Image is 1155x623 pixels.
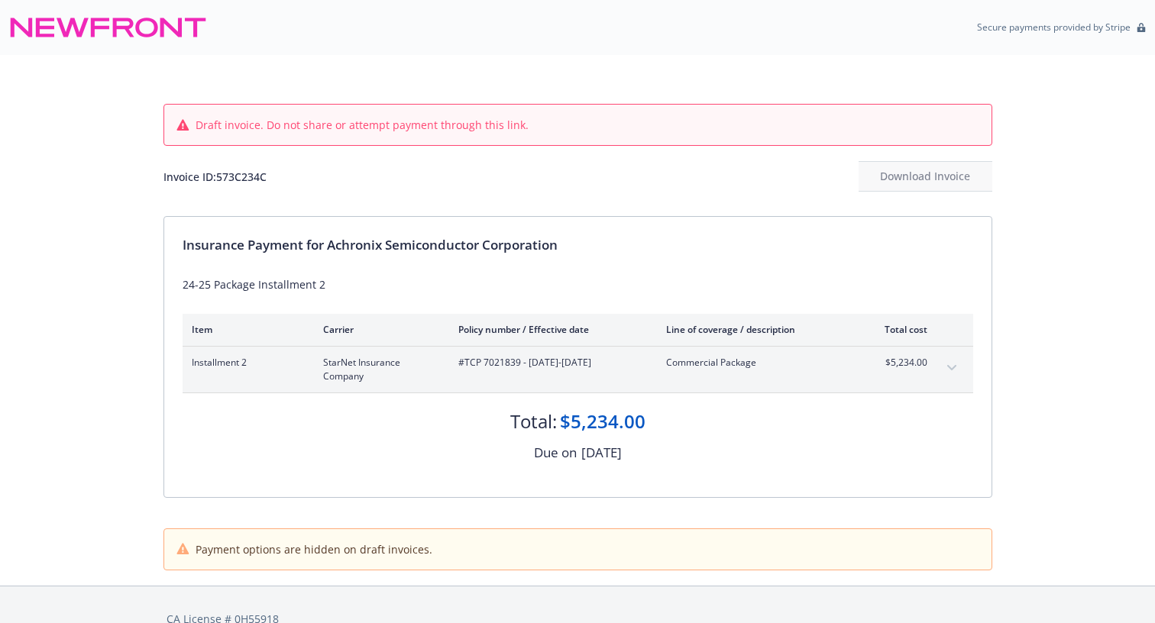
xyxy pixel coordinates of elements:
[940,356,964,380] button: expand content
[458,323,642,336] div: Policy number / Effective date
[323,356,434,383] span: StarNet Insurance Company
[183,235,973,255] div: Insurance Payment for Achronix Semiconductor Corporation
[192,356,299,370] span: Installment 2
[666,356,846,370] span: Commercial Package
[163,169,267,185] div: Invoice ID: 573C234C
[510,408,557,434] div: Total:
[870,356,927,370] span: $5,234.00
[870,323,927,336] div: Total cost
[977,21,1131,34] p: Secure payments provided by Stripe
[323,323,434,336] div: Carrier
[196,117,529,133] span: Draft invoice. Do not share or attempt payment through this link.
[560,408,645,434] div: $5,234.00
[859,162,992,191] div: Download Invoice
[183,347,973,392] div: Installment 2StarNet Insurance Company#TCP 7021839 - [DATE]-[DATE]Commercial Package$5,234.00expa...
[196,541,432,557] span: Payment options are hidden on draft invoices.
[183,276,973,292] div: 24-25 Package Installment 2
[458,356,642,370] span: #TCP 7021839 - [DATE]-[DATE]
[534,443,577,463] div: Due on
[192,323,299,336] div: Item
[666,323,846,336] div: Line of coverage / description
[859,161,992,192] button: Download Invoice
[581,443,622,463] div: [DATE]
